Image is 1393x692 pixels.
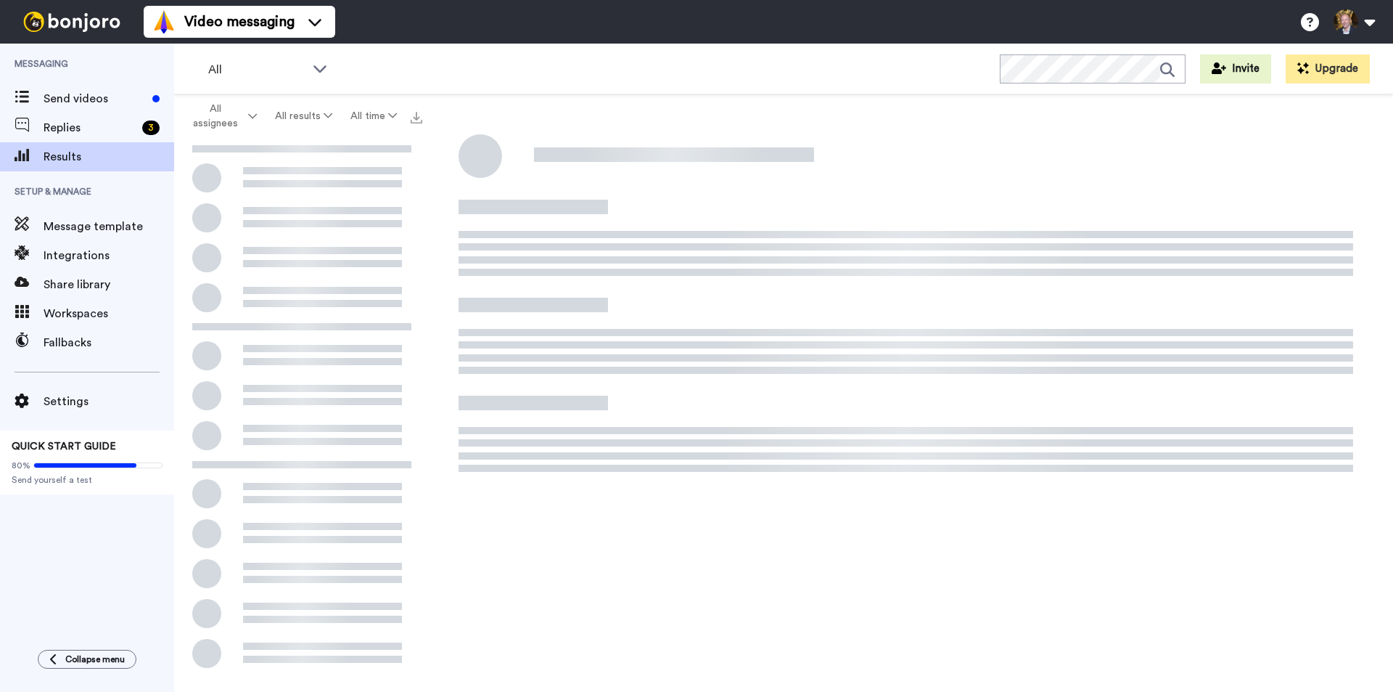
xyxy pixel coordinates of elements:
[44,218,174,235] span: Message template
[1200,54,1271,84] button: Invite
[152,10,176,33] img: vm-color.svg
[44,148,174,166] span: Results
[44,276,174,293] span: Share library
[184,12,295,32] span: Video messaging
[38,650,136,669] button: Collapse menu
[142,121,160,135] div: 3
[44,247,174,264] span: Integrations
[342,103,406,129] button: All time
[406,105,427,127] button: Export all results that match these filters now.
[44,119,136,137] span: Replies
[44,334,174,351] span: Fallbacks
[12,460,30,471] span: 80%
[1286,54,1370,84] button: Upgrade
[17,12,126,32] img: bj-logo-header-white.svg
[44,393,174,410] span: Settings
[44,90,147,107] span: Send videos
[266,103,341,129] button: All results
[12,474,163,486] span: Send yourself a test
[186,102,245,131] span: All assignees
[411,112,422,123] img: export.svg
[65,654,125,665] span: Collapse menu
[44,305,174,322] span: Workspaces
[12,441,116,452] span: QUICK START GUIDE
[208,61,305,78] span: All
[177,96,266,137] button: All assignees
